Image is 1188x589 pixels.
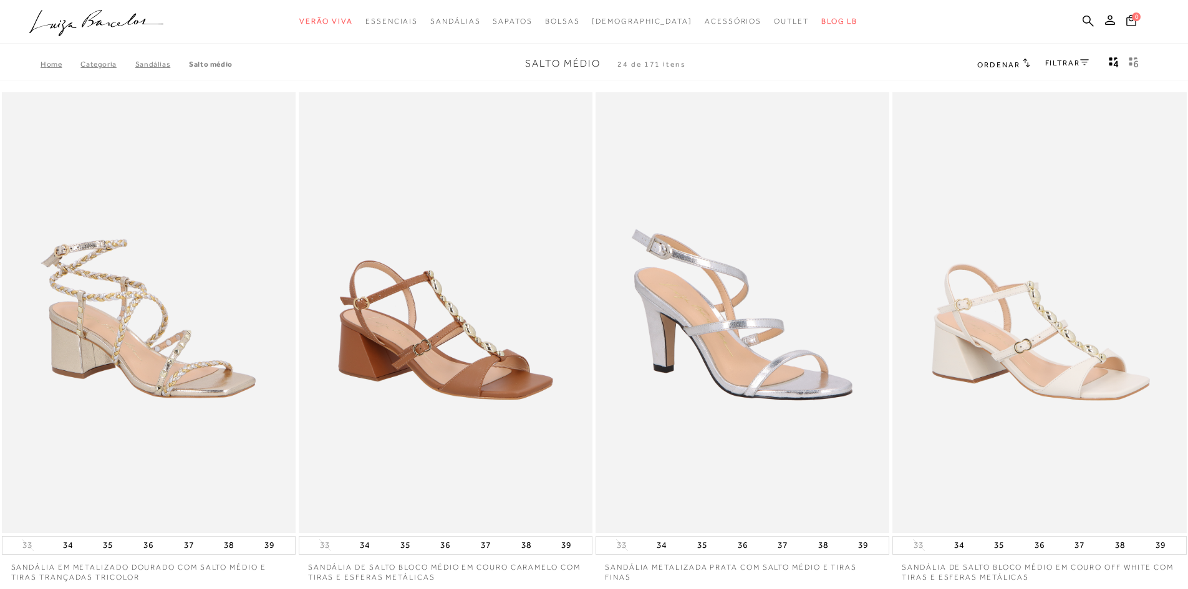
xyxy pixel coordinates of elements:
[894,94,1185,531] img: SANDÁLIA DE SALTO BLOCO MÉDIO EM COURO OFF WHITE COM TIRAS E ESFERAS METÁLICAS
[3,94,294,531] a: SANDÁLIA EM METALIZADO DOURADO COM SALTO MÉDIO E TIRAS TRANÇADAS TRICOLOR SANDÁLIA EM METALIZADO ...
[1071,537,1088,554] button: 37
[558,537,575,554] button: 39
[299,17,353,26] span: Verão Viva
[365,17,418,26] span: Essenciais
[613,539,630,551] button: 33
[814,537,832,554] button: 38
[821,10,857,33] a: BLOG LB
[1125,56,1142,72] button: gridText6Desc
[189,60,233,69] a: Salto Médio
[597,94,888,531] a: SANDÁLIA METALIZADA PRATA COM SALTO MÉDIO E TIRAS FINAS SANDÁLIA METALIZADA PRATA COM SALTO MÉDIO...
[1111,537,1129,554] button: 38
[135,60,189,69] a: SANDÁLIAS
[437,537,454,554] button: 36
[1045,59,1089,67] a: FILTRAR
[693,537,711,554] button: 35
[2,555,296,583] a: SANDÁLIA EM METALIZADO DOURADO COM SALTO MÉDIO E TIRAS TRANÇADAS TRICOLOR
[1123,14,1140,31] button: 0
[1132,12,1141,21] span: 0
[1105,56,1123,72] button: Mostrar 4 produtos por linha
[80,60,135,69] a: Categoria
[316,539,334,551] button: 33
[3,94,294,531] img: SANDÁLIA EM METALIZADO DOURADO COM SALTO MÉDIO E TIRAS TRANÇADAS TRICOLOR
[477,537,495,554] button: 37
[894,94,1185,531] a: SANDÁLIA DE SALTO BLOCO MÉDIO EM COURO OFF WHITE COM TIRAS E ESFERAS METÁLICAS SANDÁLIA DE SALTO ...
[365,10,418,33] a: noSubCategoriesText
[140,537,157,554] button: 36
[19,539,36,551] button: 33
[518,537,535,554] button: 38
[977,60,1020,69] span: Ordenar
[59,537,77,554] button: 34
[950,537,968,554] button: 34
[300,94,591,531] a: SANDÁLIA DE SALTO BLOCO MÉDIO EM COURO CARAMELO COM TIRAS E ESFERAS METÁLICAS SANDÁLIA DE SALTO B...
[774,537,791,554] button: 37
[990,537,1008,554] button: 35
[774,10,809,33] a: noSubCategoriesText
[493,17,532,26] span: Sapatos
[545,17,580,26] span: Bolsas
[397,537,414,554] button: 35
[430,10,480,33] a: noSubCategoriesText
[910,539,927,551] button: 33
[261,537,278,554] button: 39
[1031,537,1048,554] button: 36
[592,10,692,33] a: noSubCategoriesText
[854,537,872,554] button: 39
[705,10,761,33] a: noSubCategoriesText
[545,10,580,33] a: noSubCategoriesText
[592,17,692,26] span: [DEMOGRAPHIC_DATA]
[705,17,761,26] span: Acessórios
[356,537,374,554] button: 34
[299,10,353,33] a: noSubCategoriesText
[774,17,809,26] span: Outlet
[99,537,117,554] button: 35
[220,537,238,554] button: 38
[300,94,591,531] img: SANDÁLIA DE SALTO BLOCO MÉDIO EM COURO CARAMELO COM TIRAS E ESFERAS METÁLICAS
[892,555,1186,583] a: SANDÁLIA DE SALTO BLOCO MÉDIO EM COURO OFF WHITE COM TIRAS E ESFERAS METÁLICAS
[653,537,670,554] button: 34
[525,58,601,69] span: Salto Médio
[430,17,480,26] span: Sandálias
[493,10,532,33] a: noSubCategoriesText
[821,17,857,26] span: BLOG LB
[180,537,198,554] button: 37
[597,94,888,531] img: SANDÁLIA METALIZADA PRATA COM SALTO MÉDIO E TIRAS FINAS
[596,555,889,583] a: SANDÁLIA METALIZADA PRATA COM SALTO MÉDIO E TIRAS FINAS
[617,60,686,69] span: 24 de 171 itens
[299,555,592,583] a: SANDÁLIA DE SALTO BLOCO MÉDIO EM COURO CARAMELO COM TIRAS E ESFERAS METÁLICAS
[734,537,751,554] button: 36
[41,60,80,69] a: Home
[1152,537,1169,554] button: 39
